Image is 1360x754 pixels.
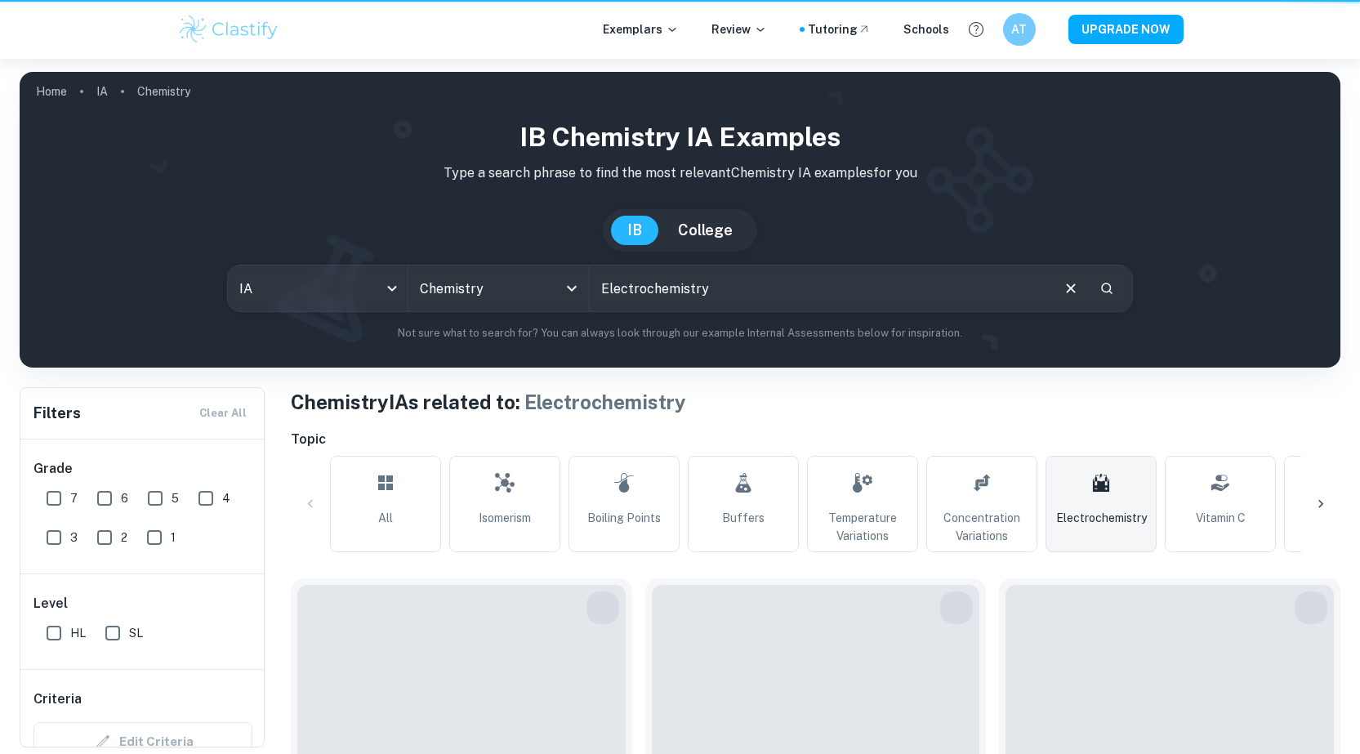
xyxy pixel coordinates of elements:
[36,80,67,103] a: Home
[962,16,990,43] button: Help and Feedback
[603,20,679,38] p: Exemplars
[587,509,661,527] span: Boiling Points
[172,489,179,507] span: 5
[1010,20,1028,38] h6: AT
[378,509,393,527] span: All
[33,402,81,425] h6: Filters
[129,624,143,642] span: SL
[171,529,176,547] span: 1
[291,430,1340,449] h6: Topic
[33,118,1327,157] h1: IB Chemistry IA examples
[70,529,78,547] span: 3
[711,20,767,38] p: Review
[524,390,686,413] span: Electrochemistry
[1003,13,1036,46] button: AT
[1093,274,1121,302] button: Search
[222,489,230,507] span: 4
[121,529,127,547] span: 2
[70,624,86,642] span: HL
[228,265,408,311] div: IA
[611,216,658,245] button: IB
[121,489,128,507] span: 6
[1068,15,1184,44] button: UPGRADE NOW
[20,72,1340,368] img: profile cover
[177,13,281,46] img: Clastify logo
[1055,273,1086,304] button: Clear
[814,509,911,545] span: Temperature Variations
[137,83,190,100] p: Chemistry
[560,277,583,300] button: Open
[33,689,82,709] h6: Criteria
[70,489,78,507] span: 7
[96,80,108,103] a: IA
[1196,509,1246,527] span: Vitamin C
[33,163,1327,183] p: Type a search phrase to find the most relevant Chemistry IA examples for you
[33,325,1327,341] p: Not sure what to search for? You can always look through our example Internal Assessments below f...
[1056,509,1147,527] span: Electrochemistry
[33,594,252,613] h6: Level
[808,20,871,38] a: Tutoring
[33,459,252,479] h6: Grade
[903,20,949,38] a: Schools
[662,216,749,245] button: College
[479,509,531,527] span: Isomerism
[291,387,1340,417] h1: Chemistry IAs related to:
[590,265,1050,311] input: E.g. enthalpy of combustion, Winkler method, phosphate and temperature...
[722,509,765,527] span: Buffers
[934,509,1030,545] span: Concentration Variations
